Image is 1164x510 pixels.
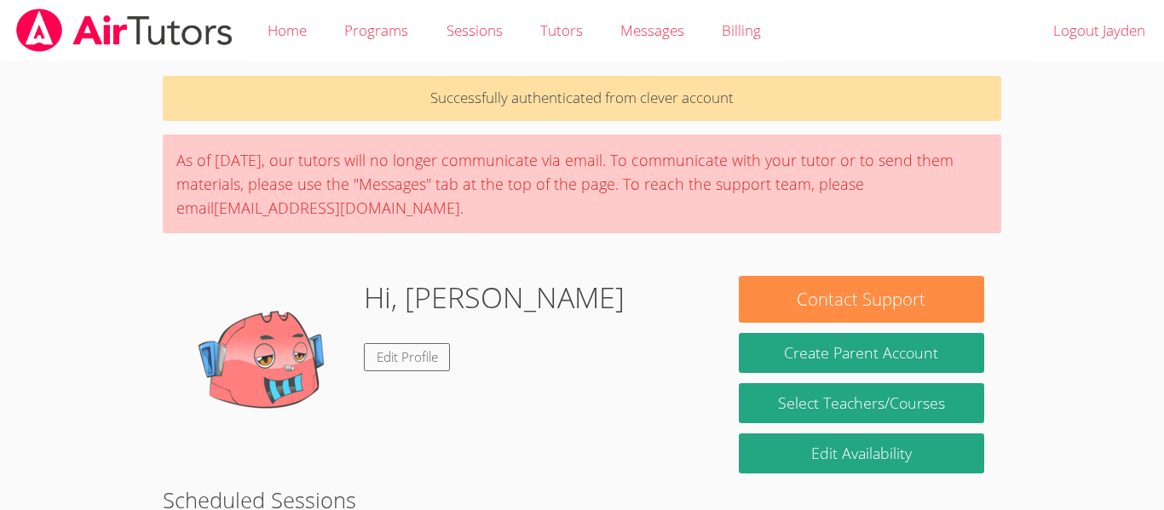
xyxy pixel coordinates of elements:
a: Edit Availability [739,433,984,473]
h1: Hi, [PERSON_NAME] [364,276,625,319]
div: As of [DATE], our tutors will no longer communicate via email. To communicate with your tutor or ... [163,135,1001,233]
a: Select Teachers/Courses [739,383,984,423]
img: airtutors_banner-c4298cdbf04f3fff15de1276eac7730deb9818008684d7c2e4769d2f7ddbe033.png [14,9,234,52]
button: Contact Support [739,276,984,323]
span: Messages [620,20,684,40]
img: default.png [180,276,350,446]
p: Successfully authenticated from clever account [163,76,1001,121]
a: Edit Profile [364,343,451,371]
button: Create Parent Account [739,333,984,373]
